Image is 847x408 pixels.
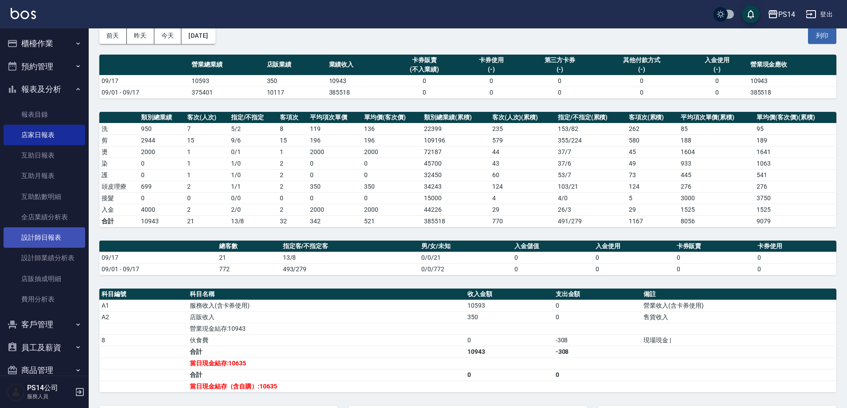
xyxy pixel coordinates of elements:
[641,300,836,311] td: 營業收入(含卡券使用)
[389,87,460,98] td: 0
[99,75,189,87] td: 09/17
[99,158,139,169] td: 染
[556,123,627,135] td: 153 / 82
[99,204,139,215] td: 入金
[556,158,627,169] td: 37 / 6
[99,87,189,98] td: 09/01 - 09/17
[278,192,308,204] td: 0
[553,311,642,323] td: 0
[278,112,308,123] th: 客項次
[389,75,460,87] td: 0
[422,146,490,158] td: 72187
[465,334,553,346] td: 0
[754,123,836,135] td: 95
[593,241,674,252] th: 入金使用
[362,204,422,215] td: 2000
[99,334,188,346] td: 8
[627,158,678,169] td: 49
[308,135,362,146] td: 196
[188,289,465,300] th: 科目名稱
[522,75,598,87] td: 0
[327,55,389,75] th: 業績收入
[99,55,836,99] table: a dense table
[525,55,596,65] div: 第三方卡券
[755,252,836,263] td: 0
[674,252,756,263] td: 0
[678,192,755,204] td: 3000
[99,135,139,146] td: 剪
[185,181,229,192] td: 2
[4,145,85,166] a: 互助日報表
[754,181,836,192] td: 276
[556,181,627,192] td: 103 / 21
[362,169,422,181] td: 0
[229,204,278,215] td: 2 / 0
[4,78,85,101] button: 報表及分析
[139,215,185,227] td: 10943
[512,252,593,263] td: 0
[4,289,85,309] a: 費用分析表
[678,123,755,135] td: 85
[362,146,422,158] td: 2000
[742,5,760,23] button: save
[185,192,229,204] td: 0
[265,75,327,87] td: 350
[522,87,598,98] td: 0
[188,357,465,369] td: 當日現金結存:10635
[422,169,490,181] td: 32450
[754,135,836,146] td: 189
[308,181,362,192] td: 350
[139,158,185,169] td: 0
[189,55,265,75] th: 營業總業績
[556,204,627,215] td: 26 / 3
[4,227,85,248] a: 設計師日報表
[391,65,458,74] div: (不入業績)
[281,263,420,275] td: 493/279
[278,181,308,192] td: 2
[265,87,327,98] td: 10117
[27,392,72,400] p: 服務人員
[422,135,490,146] td: 109196
[556,192,627,204] td: 4 / 0
[181,28,215,44] button: [DATE]
[754,169,836,181] td: 541
[419,241,512,252] th: 男/女/未知
[185,146,229,158] td: 1
[553,289,642,300] th: 支出金額
[99,311,188,323] td: A2
[4,207,85,227] a: 全店業績分析表
[327,75,389,87] td: 10943
[678,135,755,146] td: 188
[278,123,308,135] td: 8
[641,311,836,323] td: 售貨收入
[490,112,556,123] th: 客次(人次)(累積)
[139,146,185,158] td: 2000
[265,55,327,75] th: 店販業績
[229,169,278,181] td: 1 / 0
[99,146,139,158] td: 燙
[188,300,465,311] td: 服務收入(含卡券使用)
[11,8,36,19] img: Logo
[189,75,265,87] td: 10593
[229,123,278,135] td: 5 / 2
[556,112,627,123] th: 指定/不指定(累積)
[463,55,520,65] div: 卡券使用
[278,158,308,169] td: 2
[4,104,85,125] a: 報表目錄
[4,55,85,78] button: 預約管理
[556,215,627,227] td: 491/279
[139,192,185,204] td: 0
[678,146,755,158] td: 1604
[490,181,556,192] td: 124
[308,192,362,204] td: 0
[4,336,85,359] button: 員工及薪資
[99,28,127,44] button: 前天
[127,28,154,44] button: 昨天
[4,248,85,268] a: 設計師業績分析表
[188,380,465,392] td: 當日現金結存（含自購）:10635
[362,181,422,192] td: 350
[362,192,422,204] td: 0
[600,55,683,65] div: 其他付款方式
[139,181,185,192] td: 699
[229,112,278,123] th: 指定/不指定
